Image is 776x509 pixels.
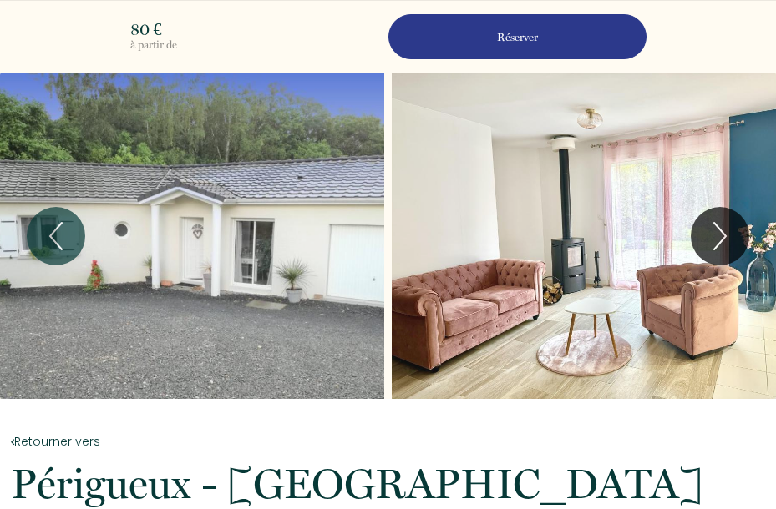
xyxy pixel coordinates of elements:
p: Réserver [394,29,641,45]
a: Retourner vers [11,432,765,451]
p: à partir de [130,38,385,53]
p: Périgueux - [GEOGRAPHIC_DATA] [11,463,765,505]
p: 80 € [130,21,385,38]
button: Previous [27,207,85,265]
button: Next [691,207,749,265]
button: Réserver [388,14,647,59]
